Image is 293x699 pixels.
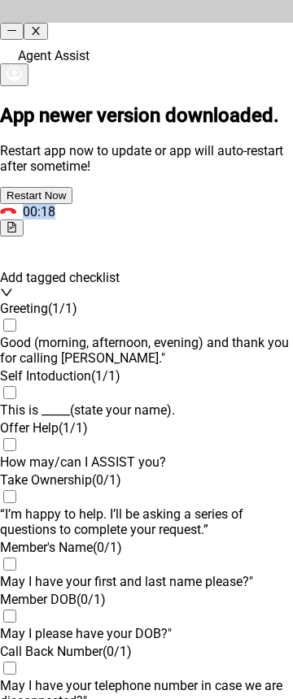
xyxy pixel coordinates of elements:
[59,420,88,436] span: ( 1 / 1 )
[103,644,132,659] span: ( 0 / 1 )
[30,25,41,36] span: close
[91,368,120,384] span: ( 1 / 1 )
[7,25,17,36] span: minus
[77,592,106,607] span: ( 0 / 1 )
[23,204,55,219] span: 00:18
[92,472,121,488] span: ( 0 / 1 )
[48,301,77,316] span: ( 1 / 1 )
[7,222,17,232] span: file-text
[18,48,90,63] span: Agent Assist
[24,23,47,40] button: close
[93,540,122,555] span: ( 0 / 1 )
[7,189,66,202] span: Restart Now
